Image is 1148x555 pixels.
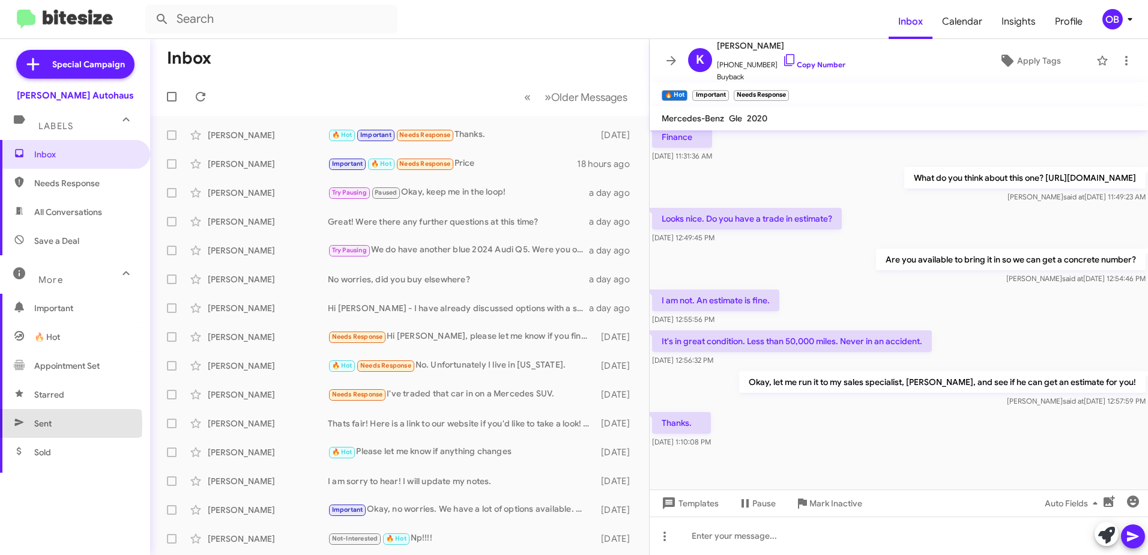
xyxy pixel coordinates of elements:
span: Older Messages [551,91,627,104]
span: Needs Response [332,333,383,341]
span: [DATE] 12:49:45 PM [652,233,714,242]
span: More [38,274,63,285]
div: [PERSON_NAME] [208,302,328,314]
p: Are you available to bring it in so we can get a concrete number? [876,249,1146,270]
div: [PERSON_NAME] [208,504,328,516]
span: Labels [38,121,73,132]
span: Special Campaign [52,58,125,70]
div: [PERSON_NAME] [208,533,328,545]
a: Calendar [932,4,992,39]
div: [DATE] [596,417,639,429]
span: Not-Interested [332,535,378,542]
button: OB [1092,9,1135,29]
div: Great! Were there any further questions at this time? [328,216,589,228]
p: Looks nice. Do you have a trade in estimate? [652,208,842,229]
p: Finance [652,126,712,148]
a: Profile [1045,4,1092,39]
span: 🔥 Hot [371,160,391,168]
div: Hi [PERSON_NAME], please let me know if you find car with the following features. 2024 to 25, gle... [328,330,596,344]
span: Inbox [889,4,932,39]
button: Pause [728,493,785,514]
span: Auto Fields [1045,493,1102,514]
div: [PERSON_NAME] [208,446,328,458]
span: Mark Inactive [809,493,862,514]
div: [DATE] [596,475,639,487]
p: Thanks. [652,412,711,434]
div: [DATE] [596,360,639,372]
span: Try Pausing [332,189,367,196]
p: It's in great condition. Less than 50,000 miles. Never in an accident. [652,330,932,352]
div: [PERSON_NAME] [208,331,328,343]
span: [PERSON_NAME] [DATE] 11:49:23 AM [1008,192,1146,201]
span: Templates [659,493,719,514]
div: Okay, no worries. We have a lot of options available. We can reconnect later on! [328,503,596,517]
span: « [524,89,531,105]
div: [PERSON_NAME] [208,158,328,170]
span: Apply Tags [1017,50,1061,71]
span: 🔥 Hot [332,448,352,456]
a: Special Campaign [16,50,134,79]
small: 🔥 Hot [662,90,687,101]
div: [PERSON_NAME] [208,475,328,487]
a: Insights [992,4,1045,39]
div: [DATE] [596,446,639,458]
small: Important [692,90,728,101]
span: Starred [34,389,64,401]
span: 🔥 Hot [34,331,60,343]
div: No. Unfortunately I live in [US_STATE]. [328,359,596,372]
span: said at [1062,274,1083,283]
div: [PERSON_NAME] [208,244,328,256]
div: Np!!!! [328,532,596,545]
button: Templates [650,493,728,514]
span: Appointment Set [34,360,100,372]
span: [PHONE_NUMBER] [717,53,845,71]
span: [DATE] 1:10:08 PM [652,437,711,446]
div: [PERSON_NAME] Autohaus [17,89,134,102]
div: [PERSON_NAME] [208,360,328,372]
span: Try Pausing [332,246,367,254]
div: [PERSON_NAME] [208,417,328,429]
div: [DATE] [596,533,639,545]
span: Paused [375,189,397,196]
div: [DATE] [596,129,639,141]
div: Thats fair! Here is a link to our website if you'd like to take a look! [URL][DOMAIN_NAME] [328,417,596,429]
span: Mercedes-Benz [662,113,724,124]
span: Needs Response [34,177,136,189]
div: a day ago [589,216,639,228]
div: I am sorry to hear! I will update my notes. [328,475,596,487]
div: 18 hours ago [577,158,639,170]
div: [PERSON_NAME] [208,216,328,228]
div: a day ago [589,273,639,285]
span: Gle [729,113,742,124]
p: Okay, let me run it to my sales specialist, [PERSON_NAME], and see if he can get an estimate for ... [739,371,1146,393]
span: [PERSON_NAME] [DATE] 12:54:46 PM [1006,274,1146,283]
div: [PERSON_NAME] [208,129,328,141]
span: [PERSON_NAME] [717,38,845,53]
span: Important [34,302,136,314]
div: I've traded that car in on a Mercedes SUV. [328,387,596,401]
div: Please let me know if anything changes [328,445,596,459]
div: [DATE] [596,331,639,343]
span: Pause [752,493,776,514]
span: [PERSON_NAME] [DATE] 12:57:59 PM [1007,396,1146,405]
span: Important [332,506,363,514]
span: Needs Response [399,131,450,139]
div: a day ago [589,244,639,256]
div: [DATE] [596,504,639,516]
span: Needs Response [399,160,450,168]
button: Previous [517,85,538,109]
button: Mark Inactive [785,493,872,514]
span: Sent [34,417,52,429]
small: Needs Response [734,90,789,101]
span: [DATE] 12:55:56 PM [652,315,714,324]
input: Search [145,5,397,34]
div: [PERSON_NAME] [208,187,328,199]
span: Needs Response [360,362,411,369]
div: [PERSON_NAME] [208,389,328,401]
button: Auto Fields [1035,493,1112,514]
div: Okay, keep me in the loop! [328,186,589,199]
p: What do you think about this one? [URL][DOMAIN_NAME] [904,167,1146,189]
